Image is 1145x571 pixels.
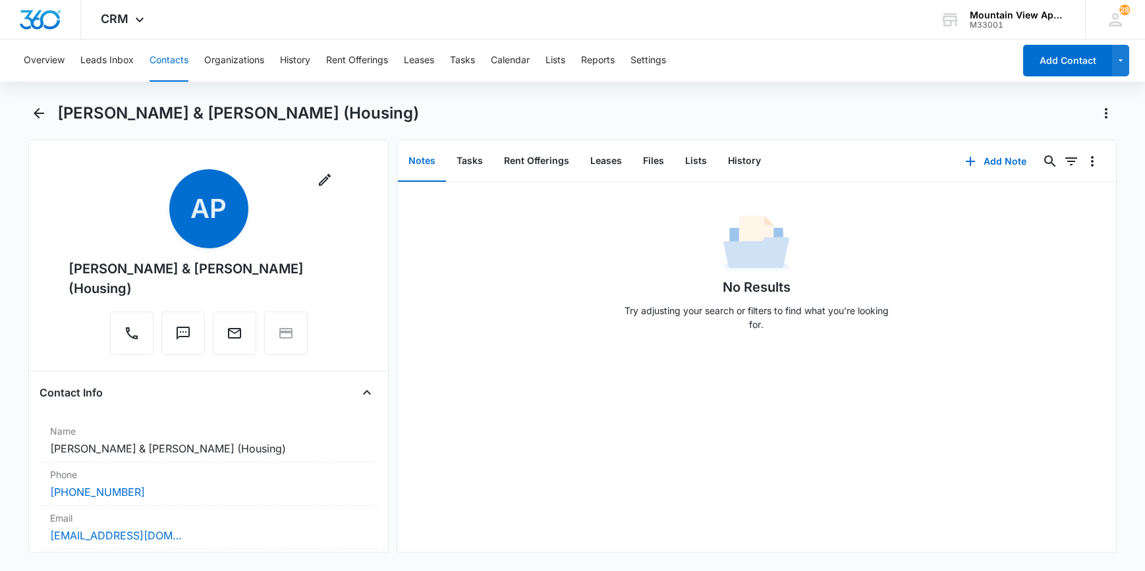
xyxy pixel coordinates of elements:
[493,141,580,182] button: Rent Offerings
[40,506,377,549] div: Email[EMAIL_ADDRESS][DOMAIN_NAME]
[169,169,248,248] span: AP
[398,141,446,182] button: Notes
[1119,5,1130,15] span: 28
[50,441,366,456] dd: [PERSON_NAME] & [PERSON_NAME] (Housing)
[204,40,264,82] button: Organizations
[69,259,348,298] div: [PERSON_NAME] & [PERSON_NAME] (Housing)
[404,40,434,82] button: Leases
[1096,103,1117,124] button: Actions
[356,382,377,403] button: Close
[1082,151,1103,172] button: Overflow Menu
[618,304,895,331] p: Try adjusting your search or filters to find what you’re looking for.
[717,141,771,182] button: History
[50,511,366,525] label: Email
[1061,151,1082,172] button: Filters
[280,40,310,82] button: History
[450,40,475,82] button: Tasks
[80,40,134,82] button: Leads Inbox
[723,277,791,297] h1: No Results
[675,141,717,182] button: Lists
[632,141,675,182] button: Files
[57,103,419,123] h1: [PERSON_NAME] & [PERSON_NAME] (Housing)
[1119,5,1130,15] div: notifications count
[581,40,615,82] button: Reports
[970,20,1066,30] div: account id
[580,141,632,182] button: Leases
[326,40,388,82] button: Rent Offerings
[50,528,182,543] a: [EMAIL_ADDRESS][DOMAIN_NAME]
[50,424,366,438] label: Name
[40,462,377,506] div: Phone[PHONE_NUMBER]
[723,211,789,277] img: No Data
[630,40,666,82] button: Settings
[952,146,1040,177] button: Add Note
[50,484,145,500] a: [PHONE_NUMBER]
[24,40,65,82] button: Overview
[491,40,530,82] button: Calendar
[970,10,1066,20] div: account name
[110,332,154,343] a: Call
[1040,151,1061,172] button: Search...
[161,332,205,343] a: Text
[161,312,205,355] button: Text
[110,312,154,355] button: Call
[40,385,103,400] h4: Contact Info
[545,40,565,82] button: Lists
[28,103,49,124] button: Back
[1023,45,1112,76] button: Add Contact
[101,12,128,26] span: CRM
[50,468,366,481] label: Phone
[150,40,188,82] button: Contacts
[446,141,493,182] button: Tasks
[213,332,256,343] a: Email
[40,419,377,462] div: Name[PERSON_NAME] & [PERSON_NAME] (Housing)
[213,312,256,355] button: Email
